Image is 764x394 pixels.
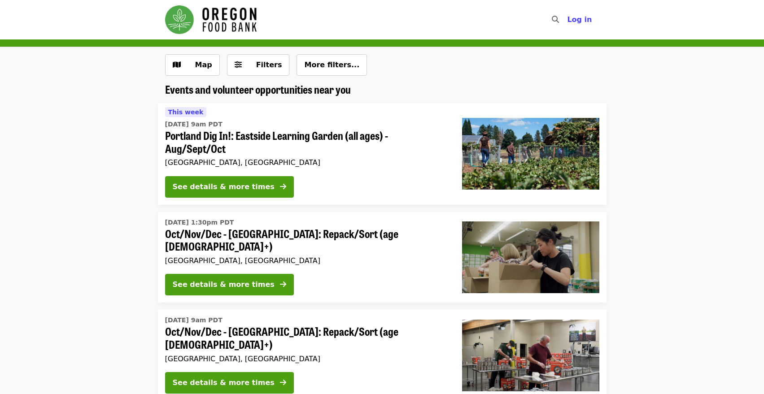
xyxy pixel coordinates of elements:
span: Map [195,61,212,69]
i: arrow-right icon [280,378,286,387]
i: arrow-right icon [280,280,286,289]
span: This week [168,108,204,116]
span: Oct/Nov/Dec - [GEOGRAPHIC_DATA]: Repack/Sort (age [DEMOGRAPHIC_DATA]+) [165,325,448,351]
button: More filters... [297,54,367,76]
span: Filters [256,61,282,69]
input: Search [564,9,572,30]
time: [DATE] 9am PDT [165,316,223,325]
i: arrow-right icon [280,182,286,191]
img: Portland Dig In!: Eastside Learning Garden (all ages) - Aug/Sept/Oct organized by Oregon Food Bank [462,118,599,190]
a: See details for "Oct/Nov/Dec - Portland: Repack/Sort (age 8+)" [158,212,607,303]
div: See details & more times [173,182,275,192]
div: See details & more times [173,377,275,388]
time: [DATE] 9am PDT [165,120,223,129]
time: [DATE] 1:30pm PDT [165,218,234,227]
button: Show map view [165,54,220,76]
img: Oregon Food Bank - Home [165,5,257,34]
button: See details & more times [165,274,294,295]
i: map icon [173,61,181,69]
span: Oct/Nov/Dec - [GEOGRAPHIC_DATA]: Repack/Sort (age [DEMOGRAPHIC_DATA]+) [165,227,448,253]
div: [GEOGRAPHIC_DATA], [GEOGRAPHIC_DATA] [165,355,448,363]
button: See details & more times [165,176,294,198]
a: See details for "Portland Dig In!: Eastside Learning Garden (all ages) - Aug/Sept/Oct" [158,103,607,205]
span: Events and volunteer opportunities near you [165,81,351,97]
div: [GEOGRAPHIC_DATA], [GEOGRAPHIC_DATA] [165,158,448,167]
span: More filters... [304,61,359,69]
img: Oct/Nov/Dec - Portland: Repack/Sort (age 8+) organized by Oregon Food Bank [462,221,599,293]
i: sliders-h icon [235,61,242,69]
div: [GEOGRAPHIC_DATA], [GEOGRAPHIC_DATA] [165,256,448,265]
img: Oct/Nov/Dec - Portland: Repack/Sort (age 16+) organized by Oregon Food Bank [462,320,599,391]
button: See details & more times [165,372,294,394]
button: Log in [560,11,599,29]
div: See details & more times [173,279,275,290]
span: Portland Dig In!: Eastside Learning Garden (all ages) - Aug/Sept/Oct [165,129,448,155]
button: Filters (0 selected) [227,54,290,76]
i: search icon [552,15,559,24]
span: Log in [567,15,592,24]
